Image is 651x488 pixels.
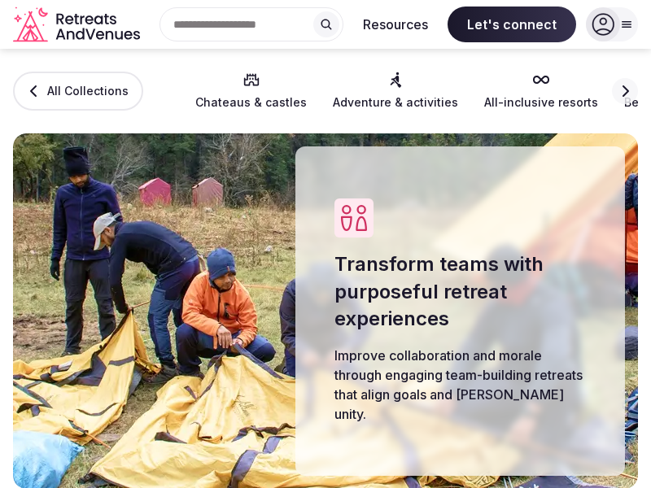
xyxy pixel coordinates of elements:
[13,7,143,43] svg: Retreats and Venues company logo
[334,251,586,333] h1: Transform teams with purposeful retreat experiences
[13,72,143,111] a: All Collections
[195,72,307,111] a: Chateaus & castles
[350,7,441,42] button: Resources
[333,94,458,111] span: Adventure & activities
[448,7,576,42] span: Let's connect
[47,83,129,99] span: All Collections
[484,72,598,111] a: All-inclusive resorts
[13,7,143,43] a: Visit the homepage
[333,72,458,111] a: Adventure & activities
[334,346,586,424] p: Improve collaboration and morale through engaging team-building retreats that align goals and [PE...
[484,94,598,111] span: All-inclusive resorts
[195,94,307,111] span: Chateaus & castles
